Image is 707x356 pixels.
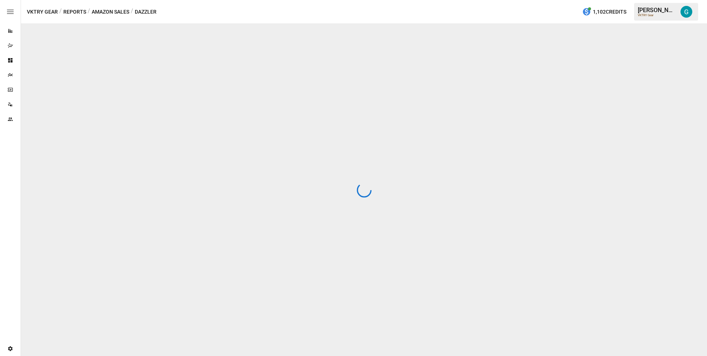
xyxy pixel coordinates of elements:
button: 1,102Credits [579,5,629,19]
span: 1,102 Credits [593,7,626,17]
button: Reports [63,7,86,17]
div: / [131,7,133,17]
div: VKTRY Gear [638,14,676,17]
button: Gavin Acres [676,1,697,22]
img: Gavin Acres [680,6,692,18]
button: VKTRY Gear [27,7,58,17]
div: / [88,7,90,17]
div: [PERSON_NAME] [638,7,676,14]
button: Amazon Sales [92,7,129,17]
div: / [59,7,62,17]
